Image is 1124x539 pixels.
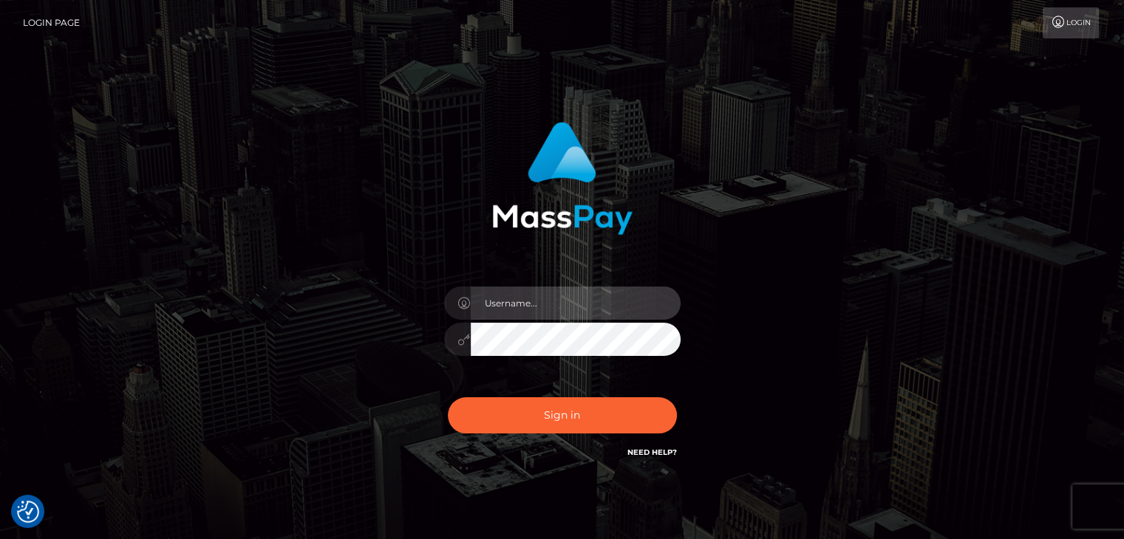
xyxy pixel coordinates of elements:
a: Need Help? [627,447,677,457]
input: Username... [471,286,681,320]
img: Revisit consent button [17,501,39,523]
button: Sign in [448,397,677,433]
a: Login Page [23,7,80,38]
img: MassPay Login [492,122,633,235]
button: Consent Preferences [17,501,39,523]
a: Login [1043,7,1099,38]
